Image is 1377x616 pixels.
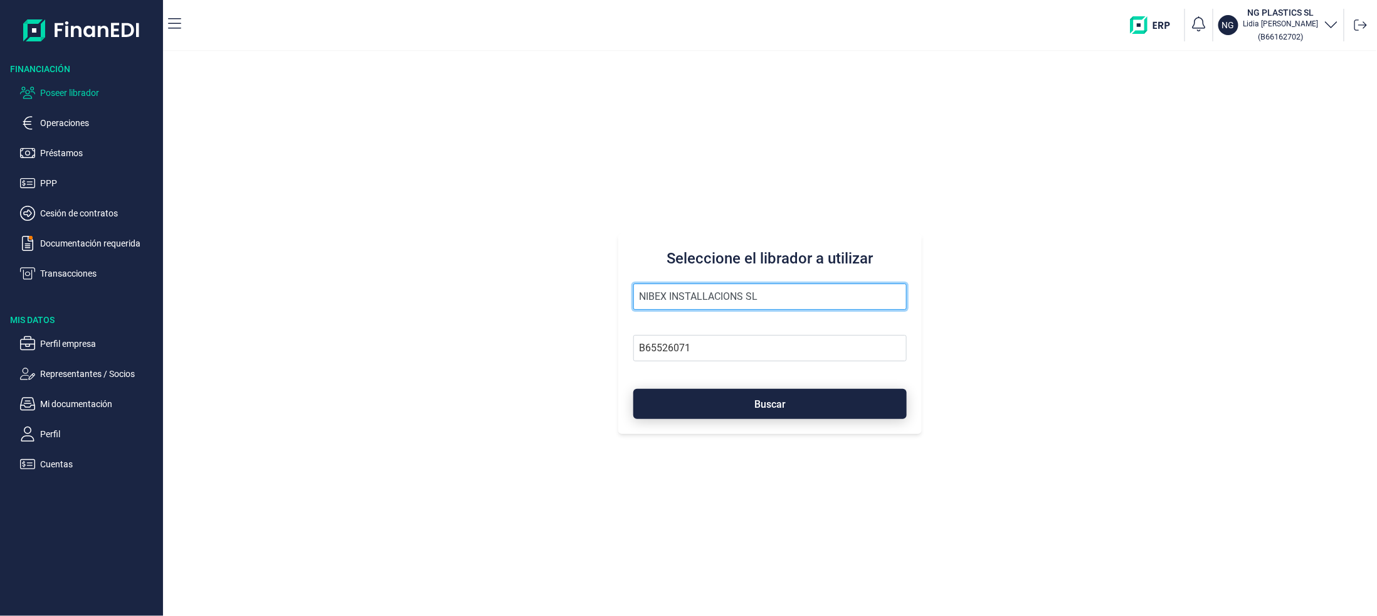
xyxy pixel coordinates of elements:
button: Perfil empresa [20,336,158,351]
small: Copiar cif [1258,32,1304,41]
button: Operaciones [20,115,158,130]
p: Préstamos [40,146,158,161]
p: NG [1222,19,1235,31]
button: Cuentas [20,457,158,472]
span: Buscar [754,400,786,409]
p: Cuentas [40,457,158,472]
p: Perfil empresa [40,336,158,351]
h3: NG PLASTICS SL [1243,6,1319,19]
p: PPP [40,176,158,191]
img: erp [1130,16,1179,34]
button: Representantes / Socios [20,366,158,381]
input: Seleccione la razón social [633,284,907,310]
button: Mi documentación [20,396,158,412]
p: Mi documentación [40,396,158,412]
button: NGNG PLASTICS SLLidia [PERSON_NAME](B66162702) [1218,6,1339,44]
button: Cesión de contratos [20,206,158,221]
p: Cesión de contratos [40,206,158,221]
p: Documentación requerida [40,236,158,251]
p: Poseer librador [40,85,158,100]
p: Operaciones [40,115,158,130]
p: Representantes / Socios [40,366,158,381]
button: Transacciones [20,266,158,281]
p: Transacciones [40,266,158,281]
p: Lidia [PERSON_NAME] [1243,19,1319,29]
button: Perfil [20,427,158,442]
h3: Seleccione el librador a utilizar [633,248,907,268]
p: Perfil [40,427,158,442]
input: Busque por NIF [633,335,907,361]
button: Préstamos [20,146,158,161]
button: Documentación requerida [20,236,158,251]
button: PPP [20,176,158,191]
img: Logo de aplicación [23,10,140,50]
button: Buscar [633,389,907,419]
button: Poseer librador [20,85,158,100]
